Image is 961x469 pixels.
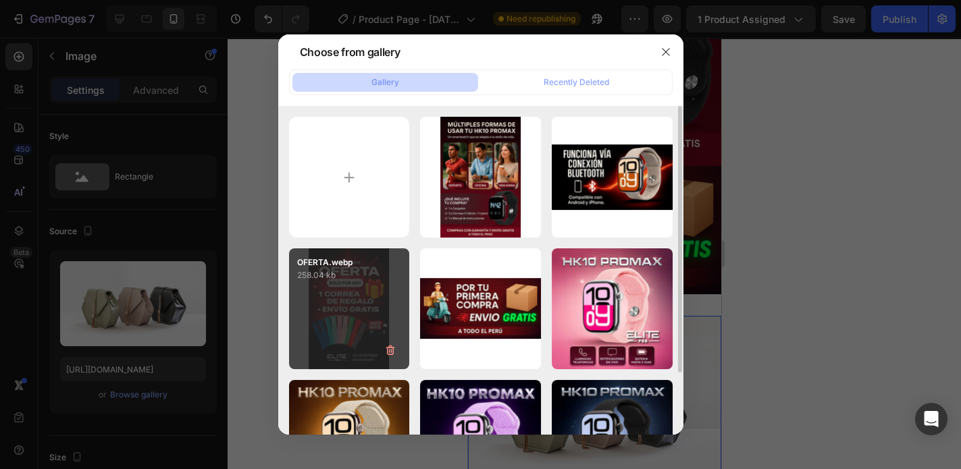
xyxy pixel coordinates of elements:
[292,73,478,92] button: Gallery
[552,144,673,210] img: image
[420,278,541,339] img: image
[297,256,402,269] p: OFERTA.webp
[297,269,402,282] p: 258.04 kb
[544,76,609,88] div: Recently Deleted
[17,259,46,271] div: Image
[371,76,399,88] div: Gallery
[915,403,947,435] div: Open Intercom Messenger
[300,44,400,60] div: Choose from gallery
[552,248,673,369] img: image
[440,117,521,238] img: image
[484,73,669,92] button: Recently Deleted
